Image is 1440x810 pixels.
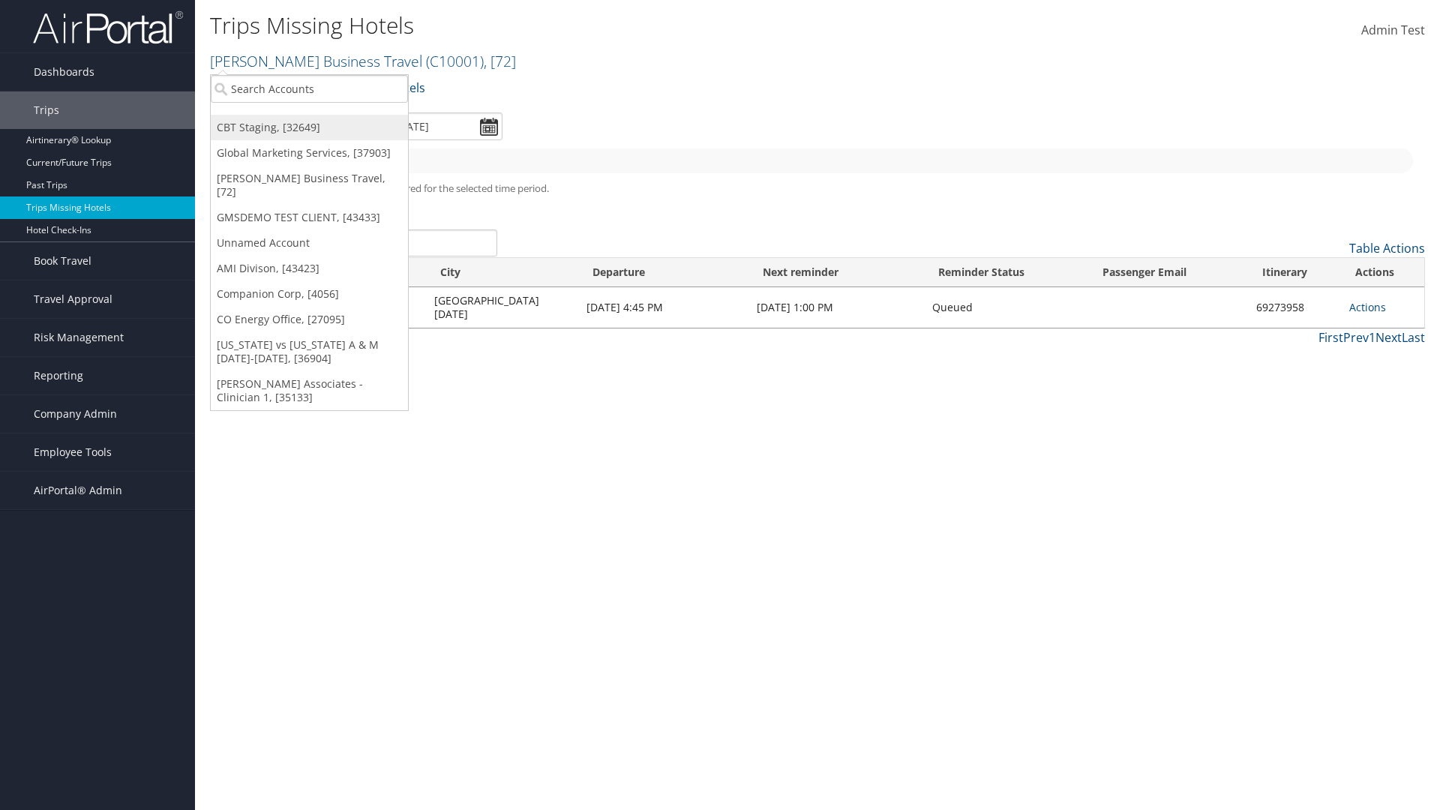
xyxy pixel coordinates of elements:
[1089,258,1249,287] th: Passenger Email: activate to sort column ascending
[1375,329,1402,346] a: Next
[427,258,579,287] th: City: activate to sort column ascending
[1249,258,1341,287] th: Itinerary
[1369,329,1375,346] a: 1
[34,433,112,471] span: Employee Tools
[211,371,408,410] a: [PERSON_NAME] Associates - Clinician 1, [35133]
[345,112,502,140] input: [DATE] - [DATE]
[34,472,122,509] span: AirPortal® Admin
[1249,287,1341,328] td: 69273958
[34,357,83,394] span: Reporting
[210,10,1020,41] h1: Trips Missing Hotels
[427,287,579,328] td: [GEOGRAPHIC_DATA][DATE]
[1343,329,1369,346] a: Prev
[211,230,408,256] a: Unnamed Account
[1349,240,1425,256] a: Table Actions
[579,258,748,287] th: Departure: activate to sort column ascending
[1361,22,1425,38] span: Admin Test
[925,287,1089,328] td: Queued
[211,166,408,205] a: [PERSON_NAME] Business Travel, [72]
[211,307,408,332] a: CO Energy Office, [27095]
[484,51,516,71] span: , [ 72 ]
[34,242,91,280] span: Book Travel
[34,91,59,129] span: Trips
[34,395,117,433] span: Company Admin
[221,181,1414,196] h5: * progress bar represents overnights covered for the selected time period.
[925,258,1089,287] th: Reminder Status
[210,79,1020,98] p: Filter:
[1349,300,1386,314] a: Actions
[211,115,408,140] a: CBT Staging, [32649]
[34,280,112,318] span: Travel Approval
[749,287,925,328] td: [DATE] 1:00 PM
[211,140,408,166] a: Global Marketing Services, [37903]
[1342,258,1424,287] th: Actions
[211,75,408,103] input: Search Accounts
[1402,329,1425,346] a: Last
[211,332,408,371] a: [US_STATE] vs [US_STATE] A & M [DATE]-[DATE], [36904]
[210,51,516,71] a: [PERSON_NAME] Business Travel
[211,205,408,230] a: GMSDEMO TEST CLIENT, [43433]
[33,10,183,45] img: airportal-logo.png
[579,287,748,328] td: [DATE] 4:45 PM
[1361,7,1425,54] a: Admin Test
[749,258,925,287] th: Next reminder
[34,53,94,91] span: Dashboards
[34,319,124,356] span: Risk Management
[426,51,484,71] span: ( C10001 )
[211,281,408,307] a: Companion Corp, [4056]
[1318,329,1343,346] a: First
[211,256,408,281] a: AMI Divison, [43423]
